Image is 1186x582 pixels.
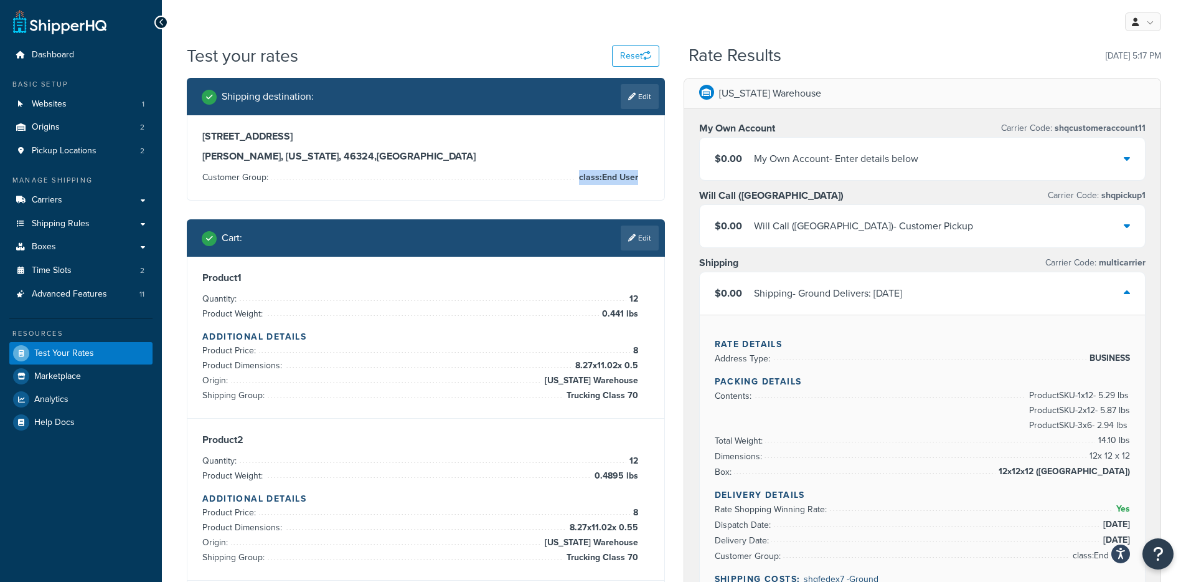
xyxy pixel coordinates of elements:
span: Delivery Date: [715,534,772,547]
span: [US_STATE] Warehouse [542,535,638,550]
span: 0.441 lbs [599,307,638,322]
span: Origin: [202,374,231,387]
span: Box: [715,465,735,479]
a: Marketplace [9,365,153,388]
span: 11 [139,289,144,300]
div: My Own Account - Enter details below [754,150,918,168]
span: Customer Group: [202,171,271,184]
span: shqcustomeraccount11 [1052,122,1146,135]
h3: [PERSON_NAME], [US_STATE], 46324 , [GEOGRAPHIC_DATA] [202,150,649,163]
a: Analytics [9,388,153,411]
h3: Shipping [699,257,738,269]
span: Quantity: [202,454,240,467]
span: 8.27 x 11.02 x 0.5 [572,358,638,373]
span: $0.00 [715,219,742,233]
span: Product Price: [202,506,259,519]
a: Websites1 [9,93,153,116]
span: Boxes [32,242,56,252]
h3: Product 1 [202,272,649,284]
span: Rate Shopping Winning Rate: [715,503,830,516]
span: Dashboard [32,50,74,60]
span: Dimensions: [715,450,765,463]
h2: Rate Results [689,46,781,65]
span: Trucking Class 70 [563,550,638,565]
a: Test Your Rates [9,342,153,365]
span: 0.4895 lbs [591,469,638,484]
a: Edit [621,84,659,109]
h3: My Own Account [699,122,775,135]
span: Product Weight: [202,469,266,482]
span: Product Dimensions: [202,521,285,534]
p: Carrier Code: [1001,120,1146,137]
a: Dashboard [9,44,153,67]
span: Shipping Group: [202,551,268,564]
span: Quantity: [202,292,240,305]
a: Shipping Rules [9,212,153,236]
a: Carriers [9,189,153,212]
span: Product SKU-1 x 12 - 5.29 lbs Product SKU-2 x 12 - 5.87 lbs Product SKU-3 x 6 - 2.94 lbs [1026,388,1130,433]
span: 8 [630,505,638,520]
button: Reset [612,45,659,67]
h3: Product 2 [202,434,649,446]
span: Origins [32,122,60,133]
div: Shipping - Ground Delivers: [DATE] [754,285,902,302]
h4: Delivery Details [715,489,1131,502]
a: Pickup Locations2 [9,140,153,163]
p: Carrier Code: [1048,187,1146,204]
span: Trucking Class 70 [563,388,638,403]
a: Origins2 [9,116,153,139]
a: Help Docs [9,411,153,434]
span: 12 x 12 x 12 [1086,449,1130,464]
span: Analytics [34,394,68,405]
span: Marketplace [34,371,81,382]
span: 12 [626,292,638,307]
h4: Additional Details [202,492,649,505]
li: Websites [9,93,153,116]
a: Boxes [9,236,153,259]
h3: Will Call ([GEOGRAPHIC_DATA]) [699,189,844,202]
h1: Test your rates [187,44,298,68]
button: Open Resource Center [1142,538,1174,570]
span: shqpickup1 [1099,189,1146,202]
span: class:End User [576,170,638,185]
span: Origin: [202,536,231,549]
span: [DATE] [1100,517,1130,532]
p: [DATE] 5:17 PM [1106,47,1161,65]
div: Resources [9,328,153,339]
span: Contents: [715,389,755,403]
span: multicarrier [1096,256,1146,269]
span: 8 [630,343,638,358]
h4: Rate Details [715,338,1131,351]
a: Advanced Features11 [9,283,153,306]
span: Test Your Rates [34,348,94,359]
div: Will Call ([GEOGRAPHIC_DATA]) - Customer Pickup [754,217,973,235]
h4: Packing Details [715,375,1131,388]
a: Edit [621,226,659,250]
div: Manage Shipping [9,175,153,186]
li: Time Slots [9,259,153,282]
span: class:End User [1070,548,1130,563]
span: 8.27 x 11.02 x 0.55 [567,520,638,535]
span: Address Type: [715,352,773,365]
span: Product Weight: [202,307,266,320]
span: Yes [1113,502,1130,517]
span: Advanced Features [32,289,107,300]
span: Carriers [32,195,62,206]
li: Pickup Locations [9,140,153,163]
span: 14.10 lbs [1095,433,1130,448]
span: $0.00 [715,151,742,166]
span: 2 [140,146,144,156]
span: Pickup Locations [32,146,96,156]
h2: Cart : [222,232,242,244]
h2: Shipping destination : [222,91,314,102]
span: [DATE] [1100,533,1130,548]
span: Shipping Rules [32,219,90,229]
span: Shipping Group: [202,389,268,402]
span: Product Price: [202,344,259,357]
